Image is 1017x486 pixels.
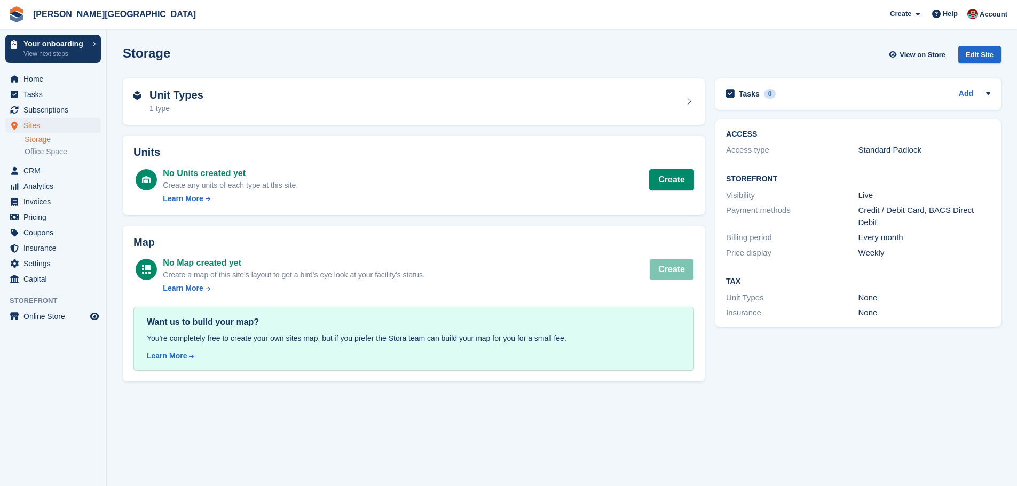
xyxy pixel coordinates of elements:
div: Visibility [726,189,858,202]
div: None [858,307,990,319]
img: unit-type-icn-2b2737a686de81e16bb02015468b77c625bbabd49415b5ef34ead5e3b44a266d.svg [133,91,141,100]
a: Office Space [25,147,101,157]
a: View on Store [887,46,950,63]
a: menu [5,118,101,133]
a: menu [5,210,101,225]
div: Credit / Debit Card, BACS Direct Debit [858,204,990,228]
img: Will Dougan [967,9,978,19]
a: menu [5,309,101,324]
h2: Storage [123,46,170,60]
div: Want us to build your map? [147,316,681,329]
div: Edit Site [958,46,1001,63]
button: Create [649,259,694,280]
div: 0 [764,89,776,99]
div: No Units created yet [163,167,298,180]
h2: Units [133,146,694,158]
span: Subscriptions [23,102,88,117]
p: View next steps [23,49,87,59]
span: Tasks [23,87,88,102]
p: Your onboarding [23,40,87,47]
div: Price display [726,247,858,259]
span: Online Store [23,309,88,324]
div: Unit Types [726,292,858,304]
div: Create any units of each type at this site. [163,180,298,191]
h2: Storefront [726,175,990,184]
a: menu [5,256,101,271]
a: [PERSON_NAME][GEOGRAPHIC_DATA] [29,5,200,23]
div: Access type [726,144,858,156]
div: None [858,292,990,304]
div: No Map created yet [163,257,424,269]
span: View on Store [900,50,945,60]
h2: Tasks [739,89,760,99]
span: Capital [23,272,88,286]
img: stora-icon-8386f47178a22dfd0bd8f6a31ec36ba5ce8667c1dd55bd0f319d3a0aa187defe.svg [9,6,25,22]
a: Learn More [147,350,681,362]
span: Account [980,9,1007,20]
h2: ACCESS [726,130,990,139]
div: Insurance [726,307,858,319]
span: Pricing [23,210,88,225]
a: Preview store [88,310,101,323]
a: Your onboarding View next steps [5,35,101,63]
div: Payment methods [726,204,858,228]
span: Storefront [10,296,106,306]
span: Analytics [23,179,88,194]
div: Learn More [163,193,203,204]
div: Standard Padlock [858,144,990,156]
div: 1 type [149,103,203,114]
div: Learn More [147,350,187,362]
a: Add [959,88,973,100]
a: menu [5,272,101,286]
span: Insurance [23,241,88,256]
div: Learn More [163,283,203,294]
span: Help [943,9,958,19]
div: Create a map of this site's layout to get a bird's eye look at your facility's status. [163,269,424,281]
div: You're completely free to create your own sites map, but if you prefer the Stora team can build y... [147,333,681,344]
span: Invoices [23,194,88,209]
span: CRM [23,163,88,178]
img: map-icn-white-8b231986280072e83805622d3debb4903e2986e43859118e7b4002611c8ef794.svg [142,265,151,274]
a: menu [5,163,101,178]
span: Coupons [23,225,88,240]
a: Storage [25,134,101,145]
button: Create [649,169,694,190]
a: Unit Types 1 type [123,78,705,125]
h2: Map [133,236,694,249]
h2: Unit Types [149,89,203,101]
div: Live [858,189,990,202]
span: Home [23,71,88,86]
span: Settings [23,256,88,271]
a: Learn More [163,283,424,294]
h2: Tax [726,277,990,286]
span: Create [890,9,911,19]
a: menu [5,87,101,102]
div: Every month [858,232,990,244]
img: unit-icn-white-d235c252c4782ee186a2df4c2286ac11bc0d7b43c5caf8ab1da4ff888f7e7cf9.svg [142,176,151,184]
a: Edit Site [958,46,1001,68]
a: Learn More [163,193,298,204]
a: menu [5,71,101,86]
a: menu [5,179,101,194]
a: menu [5,194,101,209]
div: Billing period [726,232,858,244]
a: menu [5,241,101,256]
a: menu [5,102,101,117]
div: Weekly [858,247,990,259]
span: Sites [23,118,88,133]
a: menu [5,225,101,240]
